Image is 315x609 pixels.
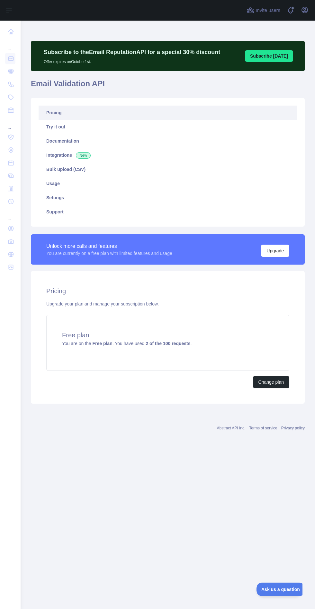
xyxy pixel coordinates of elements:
span: Invite users [256,7,280,14]
button: Upgrade [261,245,289,257]
h4: Free plan [62,331,274,340]
h2: Pricing [46,286,289,295]
a: Support [39,205,297,219]
div: Unlock more calls and features [46,242,172,250]
a: Usage [39,176,297,191]
h1: Email Validation API [31,79,305,94]
p: Subscribe to the Email Reputation API for a special 30 % discount [44,48,220,57]
div: ... [5,39,15,52]
a: Pricing [39,106,297,120]
div: ... [5,117,15,130]
a: Documentation [39,134,297,148]
strong: 2 of the 100 requests [146,341,190,346]
a: Settings [39,191,297,205]
strong: Free plan [92,341,112,346]
a: Abstract API Inc. [217,426,246,430]
div: You are currently on a free plan with limited features and usage [46,250,172,257]
a: Terms of service [249,426,277,430]
iframe: Toggle Customer Support [256,583,302,596]
p: Offer expires on October 1st. [44,57,220,64]
a: Try it out [39,120,297,134]
div: Upgrade your plan and manage your subscription below. [46,301,289,307]
a: Privacy policy [281,426,305,430]
a: Bulk upload (CSV) [39,162,297,176]
div: ... [5,209,15,221]
button: Subscribe [DATE] [245,50,293,62]
span: You are on the . You have used . [62,341,192,346]
span: New [76,152,91,159]
button: Change plan [253,376,289,388]
a: Integrations New [39,148,297,162]
button: Invite users [245,5,282,15]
